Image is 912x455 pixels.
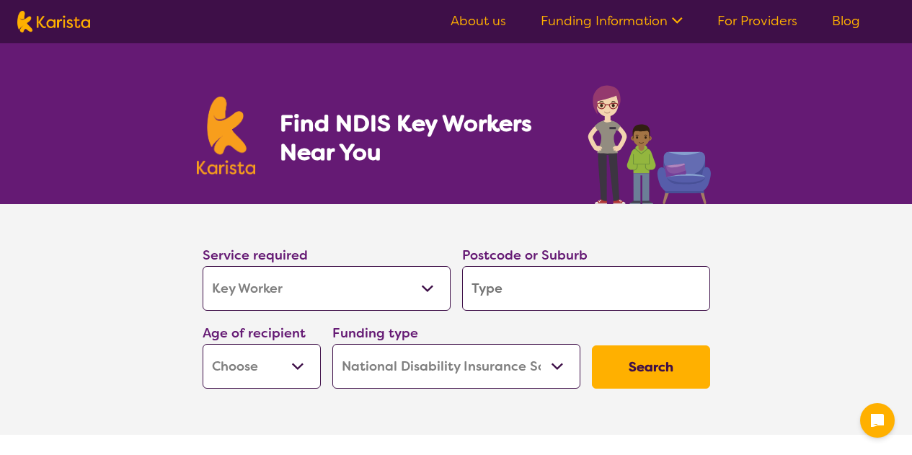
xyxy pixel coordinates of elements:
a: About us [451,12,506,30]
button: Search [592,345,710,389]
img: key-worker [584,78,716,204]
h1: Find NDIS Key Workers Near You [280,109,559,167]
input: Type [462,266,710,311]
a: Funding Information [541,12,683,30]
label: Age of recipient [203,324,306,342]
a: For Providers [717,12,797,30]
a: Blog [832,12,860,30]
img: Karista logo [197,97,256,175]
img: Karista logo [17,11,90,32]
label: Postcode or Suburb [462,247,588,264]
label: Service required [203,247,308,264]
label: Funding type [332,324,418,342]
